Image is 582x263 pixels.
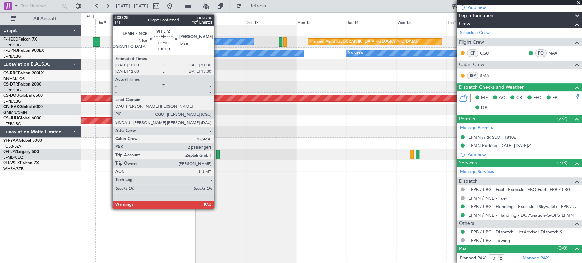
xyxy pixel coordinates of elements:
span: [DATE] - [DATE] [116,3,148,9]
div: ISP [467,72,478,79]
div: LFMN Parking [DATE]-[DATE]Z [468,143,531,149]
span: AC [499,95,505,102]
div: Add new [468,152,579,157]
span: All Aircraft [18,16,72,21]
a: LFMN / NCE - Handling - DC Aviation-G-OPS LFMN [468,212,574,218]
span: (0/0) [557,245,567,252]
span: Crew [459,20,471,28]
a: LFPB/LBG [3,99,21,104]
a: CS-DTRFalcon 2000 [3,82,41,87]
span: Dispatch Checks and Weather [459,83,524,91]
a: 9H-LPZLegacy 500 [3,150,39,154]
button: All Aircraft [8,13,74,24]
a: WMSA/SZB [3,166,24,171]
a: Schedule Crew [460,30,490,36]
a: FCBB/BZV [3,144,21,149]
span: 9H-YAA [3,139,19,143]
div: No Crew [158,37,174,47]
div: Wed 15 [396,19,446,25]
button: Refresh [233,1,274,12]
div: Sun 12 [246,19,296,25]
a: LFPB/LBG [3,43,21,48]
a: LFMD/CEQ [3,155,23,160]
span: 9H-VSLK [3,161,20,165]
a: LFPB / LBG - Handling - ExecuJet (Skyvalet) LFPB / LBG [468,204,579,210]
a: F-HECDFalcon 7X [3,37,37,42]
span: Refresh [243,4,272,9]
a: 9H-YAAGlobal 5000 [3,139,42,143]
span: Dispatch [459,177,478,185]
div: [DATE] [83,14,94,19]
a: MAX [548,50,564,56]
div: Add new [468,4,579,10]
span: 9H-LPZ [3,150,17,154]
div: CP [467,49,478,57]
span: DP [481,105,487,111]
label: Planned PAX [460,255,486,262]
div: No Crew [348,48,363,58]
a: Manage Permits [460,125,493,131]
a: 9H-VSLKFalcon 7X [3,161,39,165]
span: FFC [533,95,541,102]
a: CS-RRCFalcon 900LX [3,71,44,75]
a: LFPB / LBG - Towing [468,237,510,243]
a: F-GPNJFalcon 900EX [3,49,44,53]
input: Trip Number [21,1,60,11]
span: (2/2) [557,115,567,122]
span: Permits [459,115,475,123]
a: Manage PAX [523,255,549,262]
a: LFPB/LBG [3,121,21,126]
span: Flight Crew [459,38,484,46]
div: Sat 11 [196,19,246,25]
a: DNMM/LOS [3,76,25,81]
a: LFPB / LBG - Fuel - ExecuJet FBO Fuel LFPB / LBG [468,187,570,192]
span: MF [481,95,488,102]
a: LFMN / NCE - Fuel [468,195,507,201]
span: (3/3) [557,159,567,166]
div: FO [535,49,547,57]
div: Thu 9 [95,19,146,25]
span: CN-RAK [3,105,19,109]
a: CS-JHHGlobal 6000 [3,116,41,120]
a: LFPB/LBG [3,54,21,59]
a: LFPB/LBG [3,88,21,93]
span: Services [459,159,477,167]
div: Mon 13 [296,19,346,25]
span: F-GPNJ [3,49,18,53]
a: CGU [480,50,495,56]
span: Cabin Crew [459,61,484,69]
a: CN-RAKGlobal 6000 [3,105,43,109]
span: Others [459,220,474,228]
div: LFMN ARR SLOT 1810z [468,134,516,140]
span: CS-RRC [3,71,18,75]
div: Thu 16 [446,19,496,25]
a: LFPB / LBG - Dispatch - JetAdvisor Dispatch 9H [468,229,566,235]
span: F-HECD [3,37,18,42]
span: Pax [459,245,466,253]
div: No Crew [181,48,196,58]
span: CR [516,95,522,102]
span: CS-JHH [3,116,18,120]
a: Manage Services [460,169,494,175]
span: Leg Information [459,12,493,20]
span: FP [552,95,557,102]
a: GMMN/CMN [3,110,27,115]
div: Fri 10 [146,19,196,25]
a: SMA [480,73,495,79]
div: Planned Maint [GEOGRAPHIC_DATA] ([GEOGRAPHIC_DATA]) [310,37,417,47]
a: CS-DOUGlobal 6500 [3,94,43,98]
span: CS-DTR [3,82,18,87]
span: CS-DOU [3,94,19,98]
div: Tue 14 [346,19,396,25]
